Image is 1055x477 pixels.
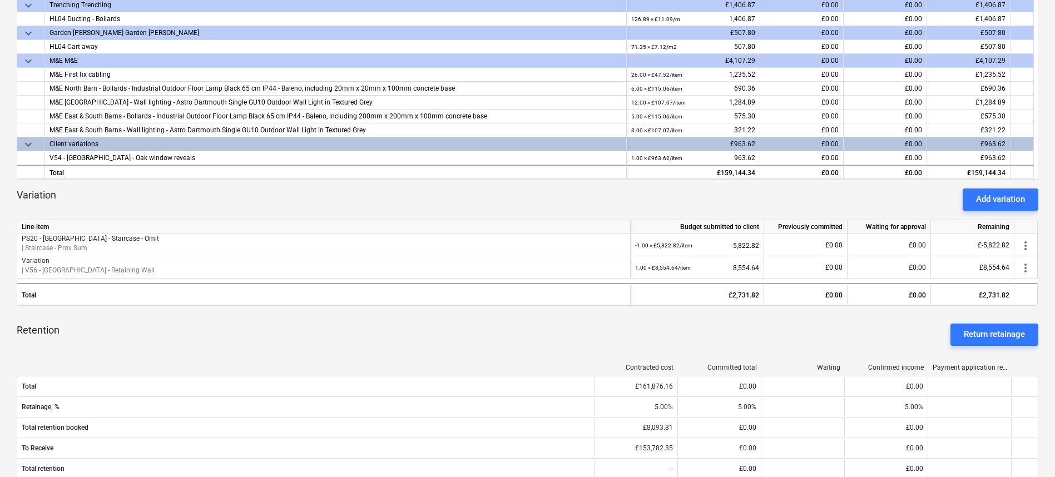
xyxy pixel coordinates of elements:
small: 12.00 × £107.07 / item [631,100,686,106]
div: £-5,822.82 [931,234,1014,256]
div: £0.00 [844,151,927,165]
div: £0.00 [848,234,931,256]
div: Remaining [931,220,1014,234]
div: £0.00 [764,283,848,305]
div: Budget submitted to client [631,220,764,234]
div: Previously committed [764,220,848,234]
small: 126.89 × £11.09 / m [631,16,680,22]
div: £0.00 [760,96,844,110]
small: 71.35 × £7.12 / m2 [631,44,677,50]
div: £1,406.87 [927,12,1011,26]
button: Add variation [963,188,1038,211]
div: £0.00 [760,40,844,54]
div: Waiting [766,364,840,371]
span: keyboard_arrow_down [22,138,35,151]
div: £2,731.82 [631,283,764,305]
div: 5.00% [594,398,677,416]
div: £0.00 [760,82,844,96]
div: V54 - North Barn - Oak window reveals [49,151,622,165]
span: more_vert [1019,261,1032,274]
div: £0.00 [760,68,844,82]
div: M&E First fix cabling [49,68,622,81]
p: Retention [17,324,60,346]
div: £0.00 [844,110,927,123]
span: keyboard_arrow_down [22,27,35,40]
div: £0.00 [760,26,844,40]
small: 3.00 × £107.07 / item [631,127,682,133]
div: M&E North Barn - Wall lighting - Astro Dartmouth Single GU10 Outdoor Wall Light in Textured Grey [49,96,622,109]
div: £507.80 [927,26,1011,40]
div: £1,235.52 [927,68,1011,82]
div: £0.00 [764,256,848,279]
div: £0.00 [677,439,761,457]
small: 5.00 × £115.06 / item [631,113,682,120]
div: £0.00 [844,68,927,82]
p: Variation [17,188,56,211]
span: Total [22,382,590,390]
div: £0.00 [677,377,761,395]
div: Client variations [49,137,622,151]
div: £0.00 [844,96,927,110]
span: Total retention [22,465,590,473]
p: Variation [22,256,626,266]
div: £0.00 [844,419,928,436]
small: -1.00 × £5,822.82 / item [635,242,692,249]
div: M&E East & South Barns - Wall lighting - Astro Dartmouth Single GU10 Outdoor Wall Light in Textur... [49,123,622,137]
div: £0.00 [844,40,927,54]
div: £2,731.82 [931,283,1014,305]
div: £161,876.16 [594,377,677,395]
div: £0.00 [848,256,931,279]
div: £963.62 [927,151,1011,165]
div: £321.22 [927,123,1011,137]
div: £8,093.81 [594,419,677,436]
div: £0.00 [844,439,928,457]
div: 321.22 [631,123,755,137]
div: Total [45,165,627,179]
div: £1,284.89 [927,96,1011,110]
div: £0.00 [844,137,927,151]
div: 1,406.87 [631,12,755,26]
div: Garden walling Garden walling [49,26,622,39]
div: £0.00 [848,283,931,305]
div: £507.80 [627,26,760,40]
div: £0.00 [760,110,844,123]
div: £0.00 [844,123,927,137]
div: £963.62 [927,137,1011,151]
div: Line-item [17,220,631,234]
div: £0.00 [760,151,844,165]
div: £507.80 [927,40,1011,54]
div: £575.30 [927,110,1011,123]
div: Confirmed income [849,364,924,371]
p: | Staircase - Prov Sum [22,244,626,253]
span: Total retention booked [22,424,590,431]
div: £0.00 [764,234,848,256]
div: £0.00 [677,419,761,436]
span: To Receive [22,444,590,452]
div: 507.80 [631,40,755,54]
div: £159,144.34 [627,165,760,179]
div: £0.00 [844,54,927,68]
div: £0.00 [844,26,927,40]
span: Retainage, % [22,403,590,411]
small: 1.00 × £8,554.64 / item [635,265,691,271]
small: 6.00 × £115.06 / item [631,86,682,92]
div: M&E East & South Barns - Bollards - Industrial Outdoor Floor Lamp Black 65 cm IP44 - Baleno, incl... [49,110,622,123]
button: Return retainage [950,324,1038,346]
small: 26.00 × £47.52 / item [631,72,682,78]
div: Payment application remaining [933,364,1007,371]
div: £0.00 [844,82,927,96]
div: £0.00 [844,377,928,395]
p: PS20 - [GEOGRAPHIC_DATA] - Staircase - Omit [22,234,626,244]
div: £0.00 [760,54,844,68]
div: £159,144.34 [927,165,1011,179]
div: Committed total [682,364,757,371]
span: more_vert [1019,238,1032,252]
div: 690.36 [631,82,755,96]
div: £0.00 [760,12,844,26]
div: Total [17,283,631,305]
div: M&E North Barn - Bollards - Industrial Outdoor Floor Lamp Black 65 cm IP44 - Baleno, including 20... [49,82,622,95]
div: £0.00 [844,12,927,26]
div: £4,107.29 [927,54,1011,68]
span: keyboard_arrow_down [22,54,35,68]
div: 963.62 [631,151,755,165]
